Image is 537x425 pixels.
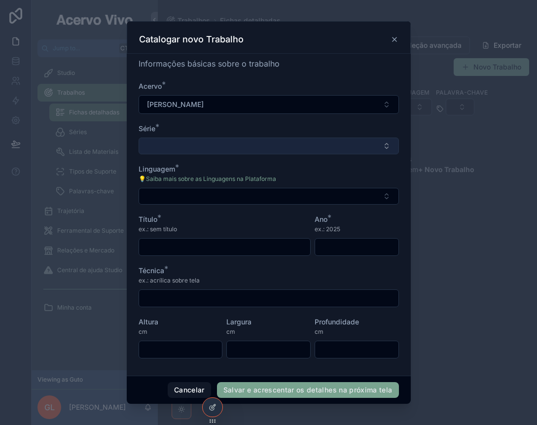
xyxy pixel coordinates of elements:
span: Profundidade [315,318,359,326]
span: Série [139,124,155,133]
span: 💡 [139,175,276,183]
span: Ano [315,215,327,223]
h3: Catalogar novo Trabalho [139,34,244,45]
span: Linguagem [139,165,175,173]
button: Cancelar [168,382,211,398]
span: ex.: sem título [139,225,177,233]
button: Select Button [139,95,399,114]
span: ex.: 2025 [315,225,340,233]
span: Altura [139,318,158,326]
span: [PERSON_NAME] [147,100,204,109]
span: cm [139,328,147,336]
button: Salvar e acrescentar os detalhes na próxima tela [217,382,399,398]
span: Título [139,215,157,223]
span: ex.: acrílica sobre tela [139,277,200,284]
span: Acervo [139,82,162,90]
button: Select Button [139,188,399,205]
button: Select Button [139,138,399,154]
span: cm [315,328,323,336]
a: Saiba mais sobre as Linguagens na Plataforma [146,175,276,182]
span: Técnica [139,266,164,275]
span: Informações básicas sobre o trabalho [139,59,280,69]
span: cm [226,328,235,336]
span: Largura [226,318,251,326]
